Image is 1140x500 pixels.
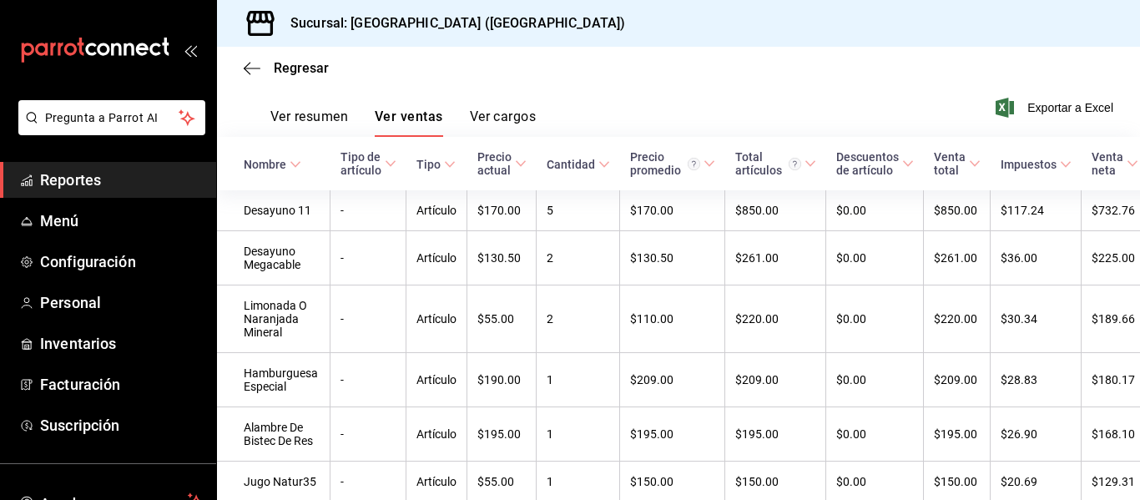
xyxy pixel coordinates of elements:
[620,407,725,462] td: $195.00
[40,210,203,232] span: Menú
[217,285,330,353] td: Limonada O Naranjada Mineral
[924,231,991,285] td: $261.00
[40,332,203,355] span: Inventarios
[40,291,203,314] span: Personal
[826,285,924,353] td: $0.00
[340,150,381,177] div: Tipo de artículo
[826,353,924,407] td: $0.00
[991,190,1082,231] td: $117.24
[45,109,179,127] span: Pregunta a Parrot AI
[620,353,725,407] td: $209.00
[217,190,330,231] td: Desayuno 11
[991,407,1082,462] td: $26.90
[826,407,924,462] td: $0.00
[620,190,725,231] td: $170.00
[40,169,203,191] span: Reportes
[725,353,826,407] td: $209.00
[735,150,801,177] div: Total artículos
[725,407,826,462] td: $195.00
[330,407,406,462] td: -
[18,100,205,135] button: Pregunta a Parrot AI
[184,43,197,57] button: open_drawer_menu
[630,150,700,177] div: Precio promedio
[1001,158,1072,171] span: Impuestos
[40,414,203,437] span: Suscripción
[477,150,527,177] span: Precio actual
[406,407,467,462] td: Artículo
[826,231,924,285] td: $0.00
[270,109,348,137] button: Ver resumen
[467,407,537,462] td: $195.00
[620,285,725,353] td: $110.00
[330,231,406,285] td: -
[547,158,610,171] span: Cantidad
[416,158,456,171] span: Tipo
[836,150,914,177] span: Descuentos de artículo
[725,231,826,285] td: $261.00
[991,231,1082,285] td: $36.00
[40,250,203,273] span: Configuración
[416,158,441,171] div: Tipo
[244,158,286,171] div: Nombre
[630,150,715,177] span: Precio promedio
[406,231,467,285] td: Artículo
[999,98,1113,118] button: Exportar a Excel
[270,109,536,137] div: navigation tabs
[406,353,467,407] td: Artículo
[924,285,991,353] td: $220.00
[924,353,991,407] td: $209.00
[340,150,396,177] span: Tipo de artículo
[836,150,899,177] div: Descuentos de artículo
[277,13,625,33] h3: Sucursal: [GEOGRAPHIC_DATA] ([GEOGRAPHIC_DATA])
[537,353,620,407] td: 1
[217,353,330,407] td: Hamburguesa Especial
[1001,158,1057,171] div: Impuestos
[217,407,330,462] td: Alambre De Bistec De Res
[375,109,443,137] button: Ver ventas
[406,190,467,231] td: Artículo
[217,231,330,285] td: Desayuno Megacable
[826,190,924,231] td: $0.00
[735,150,816,177] span: Total artículos
[1092,150,1138,177] span: Venta neta
[620,231,725,285] td: $130.50
[789,158,801,170] svg: El total artículos considera cambios de precios en los artículos así como costos adicionales por ...
[40,373,203,396] span: Facturación
[467,231,537,285] td: $130.50
[991,285,1082,353] td: $30.34
[924,190,991,231] td: $850.00
[467,285,537,353] td: $55.00
[1092,150,1123,177] div: Venta neta
[477,150,512,177] div: Precio actual
[244,158,301,171] span: Nombre
[537,407,620,462] td: 1
[330,353,406,407] td: -
[12,121,205,139] a: Pregunta a Parrot AI
[537,285,620,353] td: 2
[470,109,537,137] button: Ver cargos
[725,285,826,353] td: $220.00
[924,407,991,462] td: $195.00
[688,158,700,170] svg: Precio promedio = Total artículos / cantidad
[330,190,406,231] td: -
[244,60,329,76] button: Regresar
[934,150,981,177] span: Venta total
[406,285,467,353] td: Artículo
[537,190,620,231] td: 5
[274,60,329,76] span: Regresar
[934,150,966,177] div: Venta total
[330,285,406,353] td: -
[467,353,537,407] td: $190.00
[991,353,1082,407] td: $28.83
[537,231,620,285] td: 2
[547,158,595,171] div: Cantidad
[725,190,826,231] td: $850.00
[467,190,537,231] td: $170.00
